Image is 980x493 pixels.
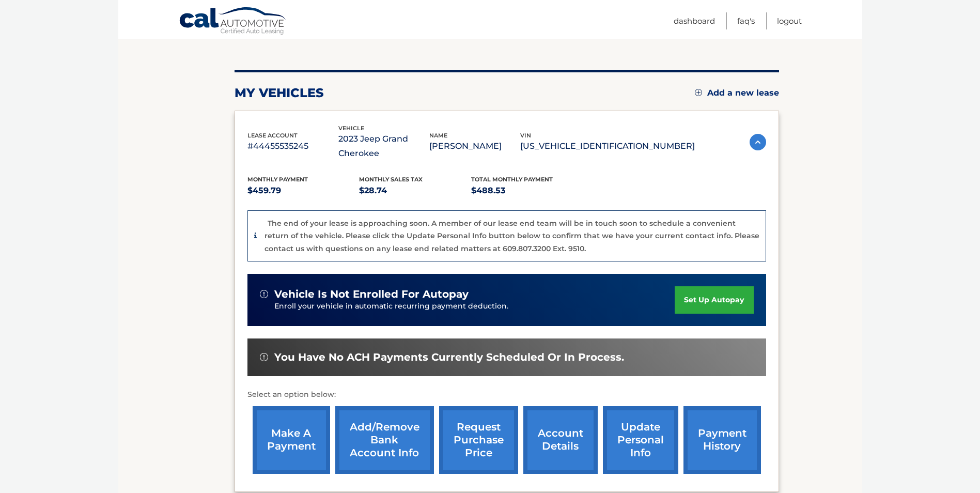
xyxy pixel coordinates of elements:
[520,132,531,139] span: vin
[471,183,583,198] p: $488.53
[439,406,518,474] a: request purchase price
[335,406,434,474] a: Add/Remove bank account info
[520,139,695,153] p: [US_VEHICLE_IDENTIFICATION_NUMBER]
[247,183,360,198] p: $459.79
[274,301,675,312] p: Enroll your vehicle in automatic recurring payment deduction.
[674,12,715,29] a: Dashboard
[253,406,330,474] a: make a payment
[338,132,429,161] p: 2023 Jeep Grand Cherokee
[359,183,471,198] p: $28.74
[247,139,338,153] p: #44455535245
[338,125,364,132] span: vehicle
[603,406,678,474] a: update personal info
[737,12,755,29] a: FAQ's
[675,286,753,314] a: set up autopay
[235,85,324,101] h2: my vehicles
[359,176,423,183] span: Monthly sales Tax
[274,288,469,301] span: vehicle is not enrolled for autopay
[429,132,447,139] span: name
[695,89,702,96] img: add.svg
[260,290,268,298] img: alert-white.svg
[247,176,308,183] span: Monthly Payment
[247,389,766,401] p: Select an option below:
[429,139,520,153] p: [PERSON_NAME]
[260,353,268,361] img: alert-white.svg
[179,7,287,37] a: Cal Automotive
[471,176,553,183] span: Total Monthly Payment
[683,406,761,474] a: payment history
[750,134,766,150] img: accordion-active.svg
[523,406,598,474] a: account details
[777,12,802,29] a: Logout
[265,219,759,253] p: The end of your lease is approaching soon. A member of our lease end team will be in touch soon t...
[274,351,624,364] span: You have no ACH payments currently scheduled or in process.
[695,88,779,98] a: Add a new lease
[247,132,298,139] span: lease account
